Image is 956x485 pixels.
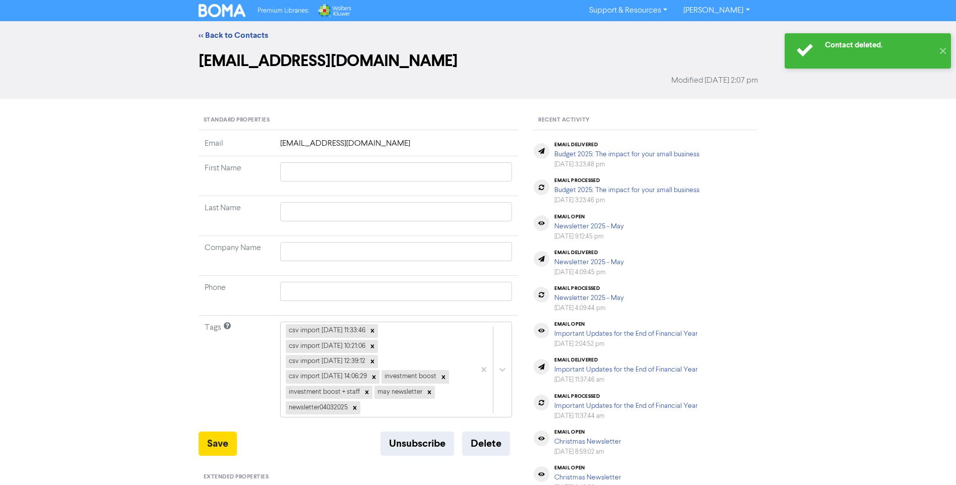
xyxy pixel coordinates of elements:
iframe: Chat Widget [906,437,956,485]
button: Delete [462,432,510,456]
div: email open [554,465,621,471]
div: [DATE] 3:23:48 pm [554,160,699,169]
a: Important Updates for the End of Financial Year [554,366,698,373]
td: Tags [199,316,274,432]
td: Email [199,138,274,156]
td: First Name [199,156,274,196]
a: Important Updates for the End of Financial Year [554,330,698,337]
div: email open [554,429,621,435]
div: email processed [554,177,699,184]
h2: [EMAIL_ADDRESS][DOMAIN_NAME] [199,51,758,71]
div: [DATE] 3:23:46 pm [554,196,699,205]
div: email delivered [554,357,698,363]
div: [DATE] 4:09:45 pm [554,268,624,277]
a: Newsletter 2025 - May [554,223,624,230]
div: [DATE] 2:04:52 pm [554,339,698,349]
a: Newsletter 2025 - May [554,259,624,266]
div: may newsletter [374,386,424,399]
div: investment boost + staff [286,386,361,399]
div: newsletter04032025 [286,401,349,414]
div: [DATE] 11:37:46 am [554,375,698,385]
span: Modified [DATE] 2:07 pm [671,75,758,87]
button: Save [199,432,237,456]
div: [DATE] 9:12:45 pm [554,232,624,241]
a: Budget 2025: The impact for your small business [554,187,699,194]
a: Christmas Newsletter [554,474,621,481]
img: BOMA Logo [199,4,246,17]
td: Company Name [199,236,274,276]
a: [PERSON_NAME] [675,3,757,19]
div: csv import [DATE] 14:06:29 [286,370,368,383]
div: [DATE] 11:37:44 am [554,411,698,421]
div: [DATE] 8:59:02 am [554,447,621,457]
a: Newsletter 2025 - May [554,294,624,301]
a: Support & Resources [581,3,675,19]
td: Last Name [199,196,274,236]
div: email delivered [554,250,624,256]
a: Christmas Newsletter [554,438,621,445]
button: Unsubscribe [380,432,454,456]
img: Wolters Kluwer [317,4,351,17]
div: csv import [DATE] 12:39:12 [286,355,367,368]
div: email delivered [554,142,699,148]
div: email processed [554,393,698,399]
div: email processed [554,285,624,291]
div: email open [554,321,698,327]
div: Contact deleted. [825,40,933,50]
td: Phone [199,276,274,316]
div: csv import [DATE] 10:21:06 [286,340,367,353]
div: email open [554,214,624,220]
div: Standard Properties [199,111,519,130]
td: [EMAIL_ADDRESS][DOMAIN_NAME] [274,138,519,156]
a: Budget 2025: The impact for your small business [554,151,699,158]
span: Premium Libraries: [258,8,309,14]
a: << Back to Contacts [199,30,268,40]
div: Recent Activity [533,111,757,130]
div: [DATE] 4:09:44 pm [554,304,624,313]
div: investment boost [381,370,438,383]
a: Important Updates for the End of Financial Year [554,402,698,409]
div: csv import [DATE] 11:33:46 [286,324,367,337]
